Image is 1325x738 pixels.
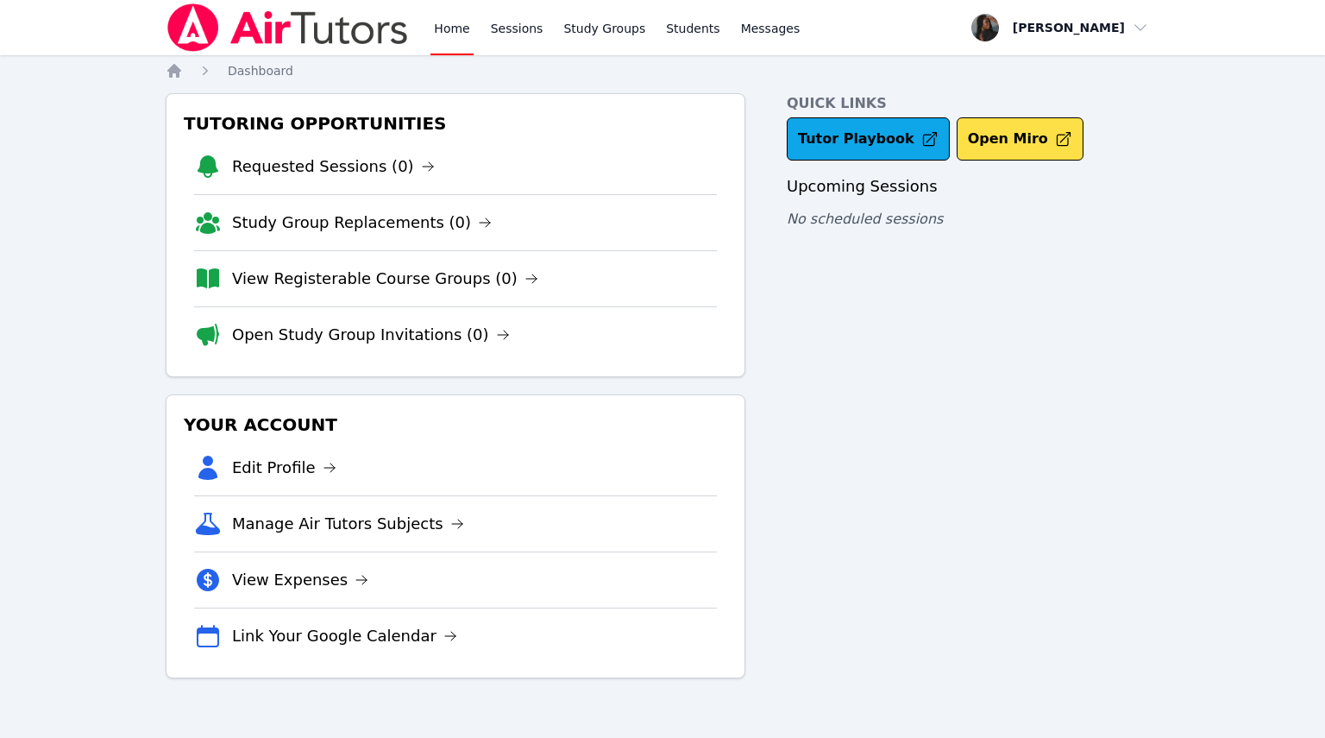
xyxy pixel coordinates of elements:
[232,211,492,235] a: Study Group Replacements (0)
[787,117,950,161] a: Tutor Playbook
[232,155,435,179] a: Requested Sessions (0)
[228,64,293,78] span: Dashboard
[787,211,943,227] span: No scheduled sessions
[228,62,293,79] a: Dashboard
[232,512,464,536] a: Manage Air Tutors Subjects
[180,108,731,139] h3: Tutoring Opportunities
[166,3,410,52] img: Air Tutors
[232,456,336,480] a: Edit Profile
[180,409,731,440] h3: Your Account
[787,93,1159,114] h4: Quick Links
[232,568,368,592] a: View Expenses
[957,117,1083,161] button: Open Miro
[232,267,538,291] a: View Registerable Course Groups (0)
[232,323,510,347] a: Open Study Group Invitations (0)
[787,174,1159,199] h3: Upcoming Sessions
[166,62,1159,79] nav: Breadcrumb
[741,20,801,37] span: Messages
[232,624,457,648] a: Link Your Google Calendar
